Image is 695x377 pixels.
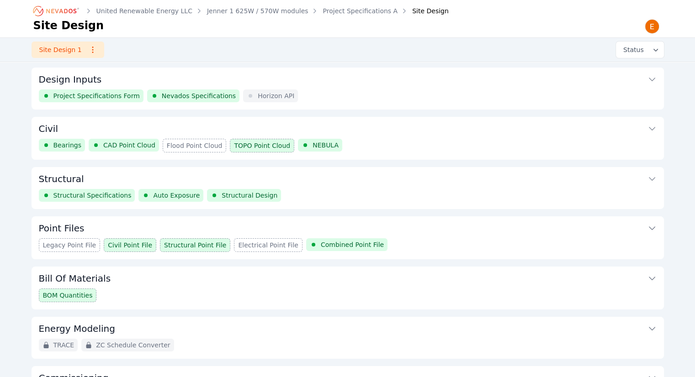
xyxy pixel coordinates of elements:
a: United Renewable Energy LLC [96,6,192,16]
span: BOM Quantities [43,291,93,300]
div: Site Design [399,6,449,16]
span: Legacy Point File [43,241,96,250]
h3: Energy Modeling [39,322,115,335]
span: Combined Point File [321,240,384,249]
button: Structural [39,167,657,189]
span: CAD Point Cloud [103,141,155,150]
span: TRACE [53,340,74,350]
button: Energy Modeling [39,317,657,339]
span: Nevados Specifications [162,91,236,100]
h3: Civil [39,122,58,135]
span: Civil Point File [108,241,152,250]
span: Project Specifications Form [53,91,140,100]
span: TOPO Point Cloud [234,141,290,150]
img: Emily Walker [645,19,659,34]
a: Jenner 1 625W / 570W modules [207,6,308,16]
button: Bill Of Materials [39,267,657,288]
span: Structural Point File [164,241,226,250]
span: Electrical Point File [238,241,298,250]
button: Point Files [39,216,657,238]
button: Status [616,42,664,58]
span: Flood Point Cloud [167,141,223,150]
span: Auto Exposure [153,191,200,200]
h3: Design Inputs [39,73,102,86]
h3: Bill Of Materials [39,272,111,285]
div: Energy ModelingTRACEZC Schedule Converter [32,317,664,359]
div: StructuralStructural SpecificationsAuto ExposureStructural Design [32,167,664,209]
h3: Structural [39,173,84,185]
span: Structural Design [222,191,277,200]
button: Civil [39,117,657,139]
span: Structural Specifications [53,191,132,200]
span: Status [620,45,644,54]
button: Design Inputs [39,68,657,89]
nav: Breadcrumb [33,4,449,18]
div: Design InputsProject Specifications FormNevados SpecificationsHorizon API [32,68,664,110]
span: ZC Schedule Converter [96,340,170,350]
span: NEBULA [313,141,339,150]
h1: Site Design [33,18,104,33]
span: Bearings [53,141,82,150]
div: CivilBearingsCAD Point CloudFlood Point CloudTOPO Point CloudNEBULA [32,117,664,160]
a: Project Specifications A [323,6,398,16]
a: Site Design 1 [32,42,104,58]
h3: Point Files [39,222,85,235]
div: Point FilesLegacy Point FileCivil Point FileStructural Point FileElectrical Point FileCombined Po... [32,216,664,259]
span: Horizon API [258,91,294,100]
div: Bill Of MaterialsBOM Quantities [32,267,664,309]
